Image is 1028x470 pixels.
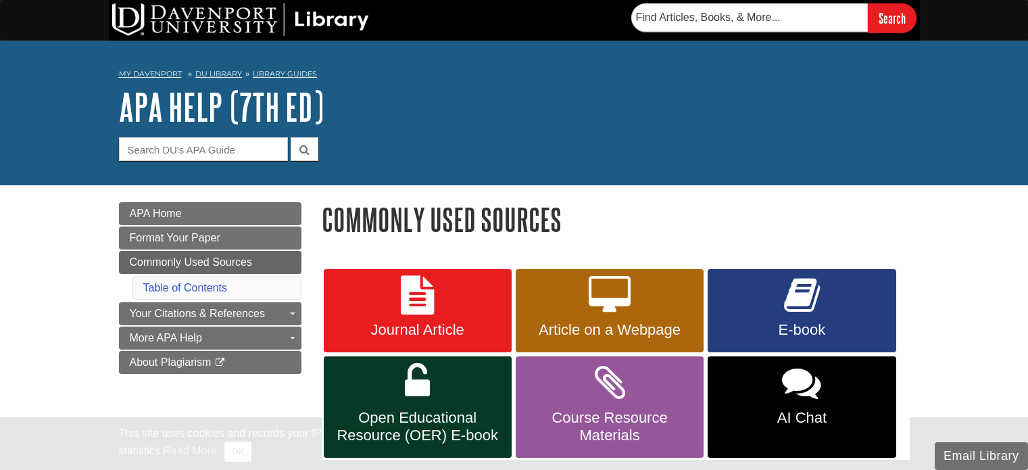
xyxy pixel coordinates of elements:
[253,69,317,78] a: Library Guides
[119,68,182,80] a: My Davenport
[526,321,693,339] span: Article on a Webpage
[130,332,202,344] span: More APA Help
[324,269,512,353] a: Journal Article
[119,302,301,325] a: Your Citations & References
[708,269,896,353] a: E-book
[516,356,704,458] a: Course Resource Materials
[130,308,265,319] span: Your Citations & References
[195,69,242,78] a: DU Library
[163,445,216,456] a: Read More
[718,321,885,339] span: E-book
[334,409,501,444] span: Open Educational Resource (OER) E-book
[119,351,301,374] a: About Plagiarism
[119,327,301,350] a: More APA Help
[708,356,896,458] a: AI Chat
[130,356,212,368] span: About Plagiarism
[526,409,693,444] span: Course Resource Materials
[119,251,301,274] a: Commonly Used Sources
[130,256,252,268] span: Commonly Used Sources
[119,137,288,161] input: Search DU's APA Guide
[112,3,369,36] img: DU Library
[868,3,916,32] input: Search
[334,321,501,339] span: Journal Article
[718,409,885,427] span: AI Chat
[119,65,910,87] nav: breadcrumb
[119,202,301,374] div: Guide Page Menu
[322,202,910,237] h1: Commonly Used Sources
[119,425,910,462] div: This site uses cookies and records your IP address for usage statistics. Additionally, we use Goo...
[130,208,182,219] span: APA Home
[935,442,1028,470] button: Email Library
[119,86,324,128] a: APA Help (7th Ed)
[631,3,916,32] form: Searches DU Library's articles, books, and more
[119,227,301,250] a: Format Your Paper
[324,356,512,458] a: Open Educational Resource (OER) E-book
[631,3,868,32] input: Find Articles, Books, & More...
[143,282,228,293] a: Table of Contents
[516,269,704,353] a: Article on a Webpage
[130,232,220,243] span: Format Your Paper
[224,442,251,462] button: Close
[214,358,226,367] i: This link opens in a new window
[119,202,301,225] a: APA Home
